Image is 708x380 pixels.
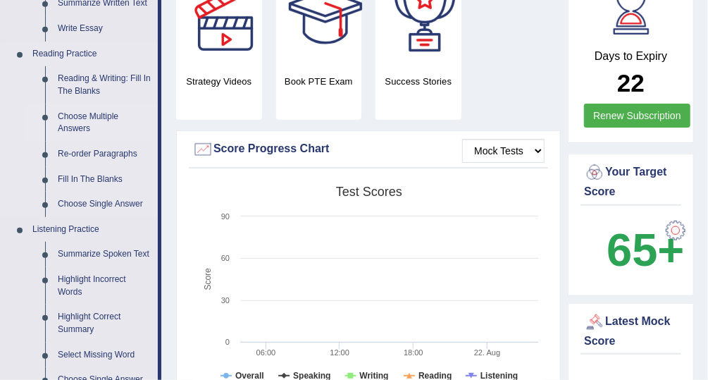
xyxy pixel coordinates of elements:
[221,212,230,221] text: 90
[51,16,158,42] a: Write Essay
[203,268,213,290] tspan: Score
[256,348,276,357] text: 06:00
[375,74,461,89] h4: Success Stories
[51,305,158,342] a: Highlight Correct Summary
[336,185,402,199] tspan: Test scores
[474,348,500,357] tspan: 22. Aug
[584,162,678,200] div: Your Target Score
[26,217,158,243] a: Listening Practice
[404,348,423,357] text: 18:00
[51,242,158,267] a: Summarize Spoken Text
[51,104,158,142] a: Choose Multiple Answers
[176,74,262,89] h4: Strategy Videos
[51,66,158,104] a: Reading & Writing: Fill In The Blanks
[276,74,362,89] h4: Book PTE Exam
[51,167,158,192] a: Fill In The Blanks
[607,224,684,276] b: 65+
[221,254,230,262] text: 60
[225,338,230,346] text: 0
[584,312,678,350] div: Latest Mock Score
[584,50,678,63] h4: Days to Expiry
[26,42,158,67] a: Reading Practice
[51,267,158,305] a: Highlight Incorrect Words
[51,343,158,368] a: Select Missing Word
[192,139,545,160] div: Score Progress Chart
[330,348,349,357] text: 12:00
[51,192,158,217] a: Choose Single Answer
[584,104,690,128] a: Renew Subscription
[221,296,230,305] text: 30
[51,142,158,167] a: Re-order Paragraphs
[617,69,645,97] b: 22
